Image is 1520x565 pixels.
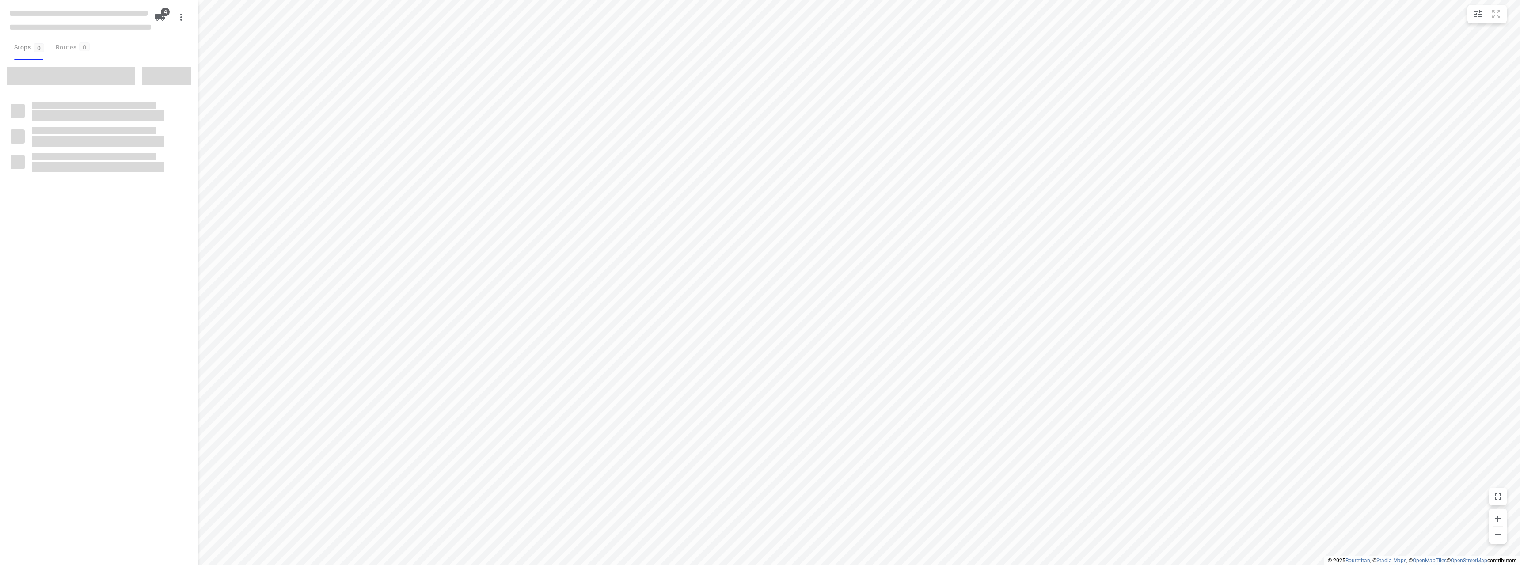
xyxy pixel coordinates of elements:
[1467,5,1507,23] div: small contained button group
[1413,557,1447,564] a: OpenMapTiles
[1451,557,1487,564] a: OpenStreetMap
[1469,5,1487,23] button: Map settings
[1345,557,1370,564] a: Routetitan
[1328,557,1516,564] li: © 2025 , © , © © contributors
[1376,557,1406,564] a: Stadia Maps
